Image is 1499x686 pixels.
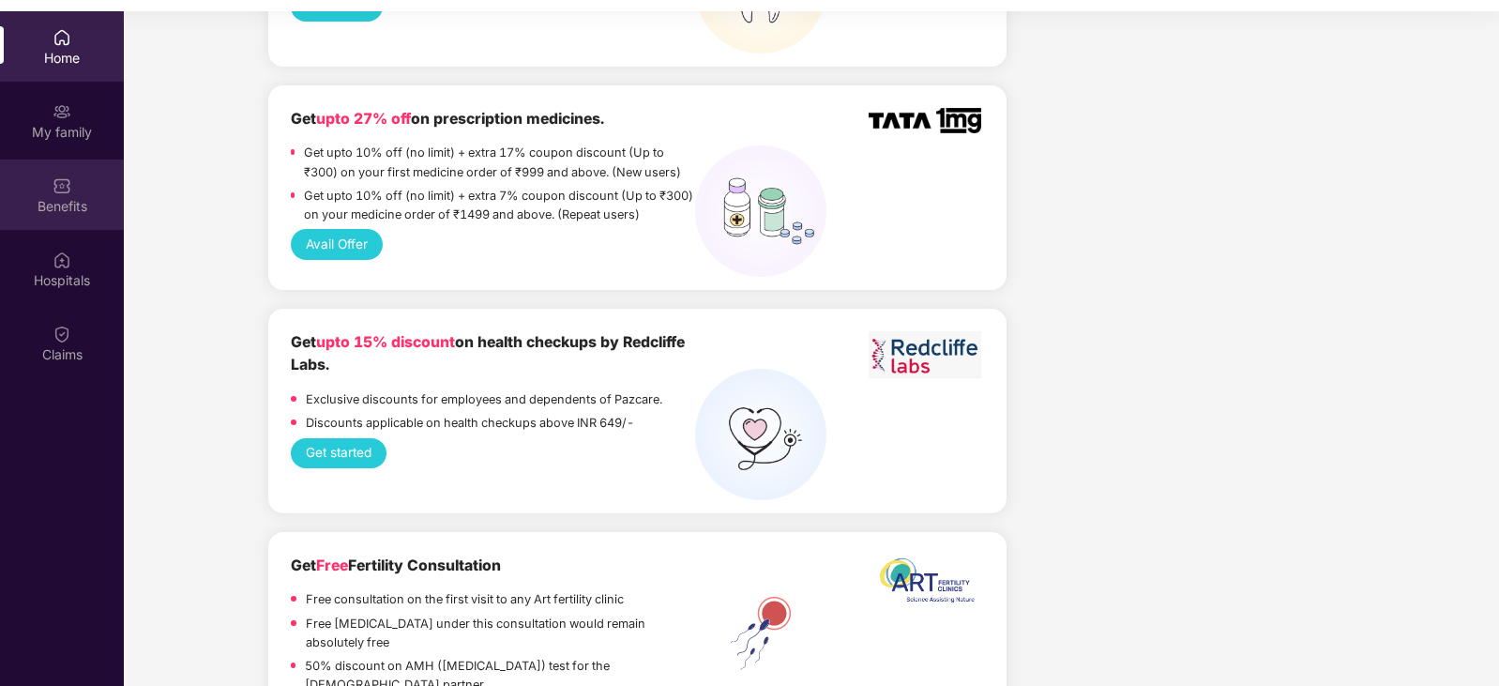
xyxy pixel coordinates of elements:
p: Free [MEDICAL_DATA] under this consultation would remain absolutely free [306,615,695,652]
button: Get started [291,438,386,469]
span: Free [316,556,348,574]
img: medicines%20(1).png [695,145,826,277]
button: Avail Offer [291,229,382,260]
p: Exclusive discounts for employees and dependents of Pazcare. [306,390,662,409]
img: svg+xml;base64,PHN2ZyBpZD0iSG9zcGl0YWxzIiB4bWxucz0iaHR0cDovL3d3dy53My5vcmcvMjAwMC9zdmciIHdpZHRoPS... [53,251,71,269]
p: Free consultation on the first visit to any Art fertility clinic [306,590,624,609]
img: svg+xml;base64,PHN2ZyBpZD0iQmVuZWZpdHMiIHhtbG5zPSJodHRwOi8vd3d3LnczLm9yZy8yMDAwL3N2ZyIgd2lkdGg9Ij... [53,176,71,195]
img: svg+xml;base64,PHN2ZyBpZD0iQ2xhaW0iIHhtbG5zPSJodHRwOi8vd3d3LnczLm9yZy8yMDAwL3N2ZyIgd2lkdGg9IjIwIi... [53,325,71,343]
b: Get on health checkups by Redcliffe Labs. [291,333,685,374]
img: ART%20Fertility.png [695,592,826,675]
img: Screenshot%202023-06-01%20at%2011.51.45%20AM.png [869,331,981,378]
span: upto 15% discount [316,333,455,351]
p: Get upto 10% off (no limit) + extra 7% coupon discount (Up to ₹300) on your medicine order of ₹14... [304,187,696,224]
span: upto 27% off [316,110,411,128]
b: Get on prescription medicines. [291,110,604,128]
b: Get Fertility Consultation [291,556,501,574]
p: Discounts applicable on health checkups above INR 649/- [306,414,634,433]
img: health%20check%20(1).png [695,369,826,500]
img: svg+xml;base64,PHN2ZyB3aWR0aD0iMjAiIGhlaWdodD0iMjAiIHZpZXdCb3g9IjAgMCAyMCAyMCIgZmlsbD0ibm9uZSIgeG... [53,102,71,121]
img: TATA_1mg_Logo.png [869,108,981,133]
img: svg+xml;base64,PHN2ZyBpZD0iSG9tZSIgeG1sbnM9Imh0dHA6Ly93d3cudzMub3JnLzIwMDAvc3ZnIiB3aWR0aD0iMjAiIG... [53,28,71,47]
img: ART%20logo%20printable%20jpg.jpg [869,555,981,616]
p: Get upto 10% off (no limit) + extra 17% coupon discount (Up to ₹300) on your first medicine order... [304,144,696,181]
